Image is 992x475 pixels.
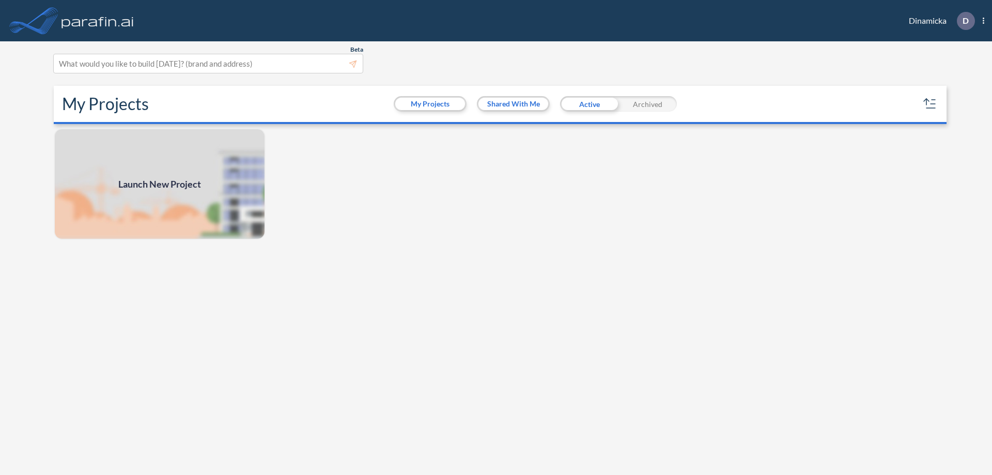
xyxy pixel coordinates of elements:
[59,10,136,31] img: logo
[350,45,363,54] span: Beta
[62,94,149,114] h2: My Projects
[395,98,465,110] button: My Projects
[893,12,984,30] div: Dinamicka
[618,96,677,112] div: Archived
[478,98,548,110] button: Shared With Me
[560,96,618,112] div: Active
[963,16,969,25] p: D
[118,177,201,191] span: Launch New Project
[54,128,266,240] img: add
[54,128,266,240] a: Launch New Project
[922,96,938,112] button: sort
